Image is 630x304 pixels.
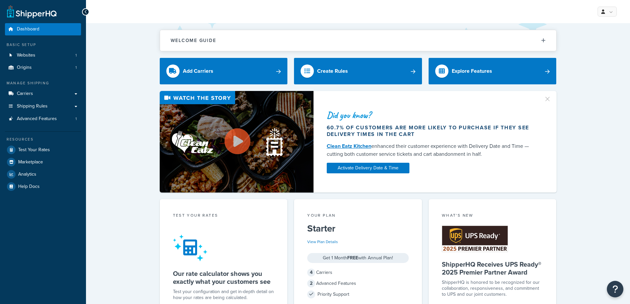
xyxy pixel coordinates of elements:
div: Priority Support [307,290,409,299]
div: Test your rates [173,212,274,220]
a: Activate Delivery Date & Time [327,163,409,173]
span: 2 [307,280,315,287]
span: Help Docs [18,184,40,190]
a: Help Docs [5,181,81,193]
span: Dashboard [17,26,39,32]
p: ShipperHQ is honored to be recognized for our collaboration, responsiveness, and commitment to UP... [442,280,543,297]
li: Origins [5,62,81,74]
span: 1 [75,65,77,70]
div: Basic Setup [5,42,81,48]
div: Did you know? [327,110,536,120]
span: Marketplace [18,159,43,165]
span: Test Your Rates [18,147,50,153]
span: Shipping Rules [17,104,48,109]
h5: Starter [307,223,409,234]
a: Carriers [5,88,81,100]
span: Analytics [18,172,36,177]
h2: Welcome Guide [171,38,216,43]
a: View Plan Details [307,239,338,245]
div: Advanced Features [307,279,409,288]
a: Dashboard [5,23,81,35]
div: enhanced their customer experience with Delivery Date and Time — cutting both customer service ti... [327,142,536,158]
a: Create Rules [294,58,422,84]
span: Websites [17,53,35,58]
div: Test your configuration and get in-depth detail on how your rates are being calculated. [173,289,274,301]
div: Resources [5,137,81,142]
a: Advanced Features1 [5,113,81,125]
span: Origins [17,65,32,70]
span: 4 [307,269,315,277]
li: Websites [5,49,81,62]
button: Welcome Guide [160,30,556,51]
span: 1 [75,116,77,122]
div: 60.7% of customers are more likely to purchase if they see delivery times in the cart [327,124,536,138]
button: Open Resource Center [607,281,623,297]
span: Carriers [17,91,33,97]
li: Advanced Features [5,113,81,125]
div: Get 1 Month with Annual Plan! [307,253,409,263]
a: Test Your Rates [5,144,81,156]
span: Advanced Features [17,116,57,122]
h5: Our rate calculator shows you exactly what your customers see [173,270,274,285]
a: Origins1 [5,62,81,74]
a: Marketplace [5,156,81,168]
a: Shipping Rules [5,100,81,112]
div: Manage Shipping [5,80,81,86]
a: Add Carriers [160,58,288,84]
a: Clean Eatz Kitchen [327,142,371,150]
img: Video thumbnail [160,91,314,193]
div: Explore Features [452,66,492,76]
div: What's New [442,212,543,220]
a: Analytics [5,168,81,180]
div: Carriers [307,268,409,277]
h5: ShipperHQ Receives UPS Ready® 2025 Premier Partner Award [442,260,543,276]
div: Your Plan [307,212,409,220]
a: Explore Features [429,58,557,84]
a: Websites1 [5,49,81,62]
span: 1 [75,53,77,58]
strong: FREE [347,254,358,261]
div: Add Carriers [183,66,213,76]
div: Create Rules [317,66,348,76]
